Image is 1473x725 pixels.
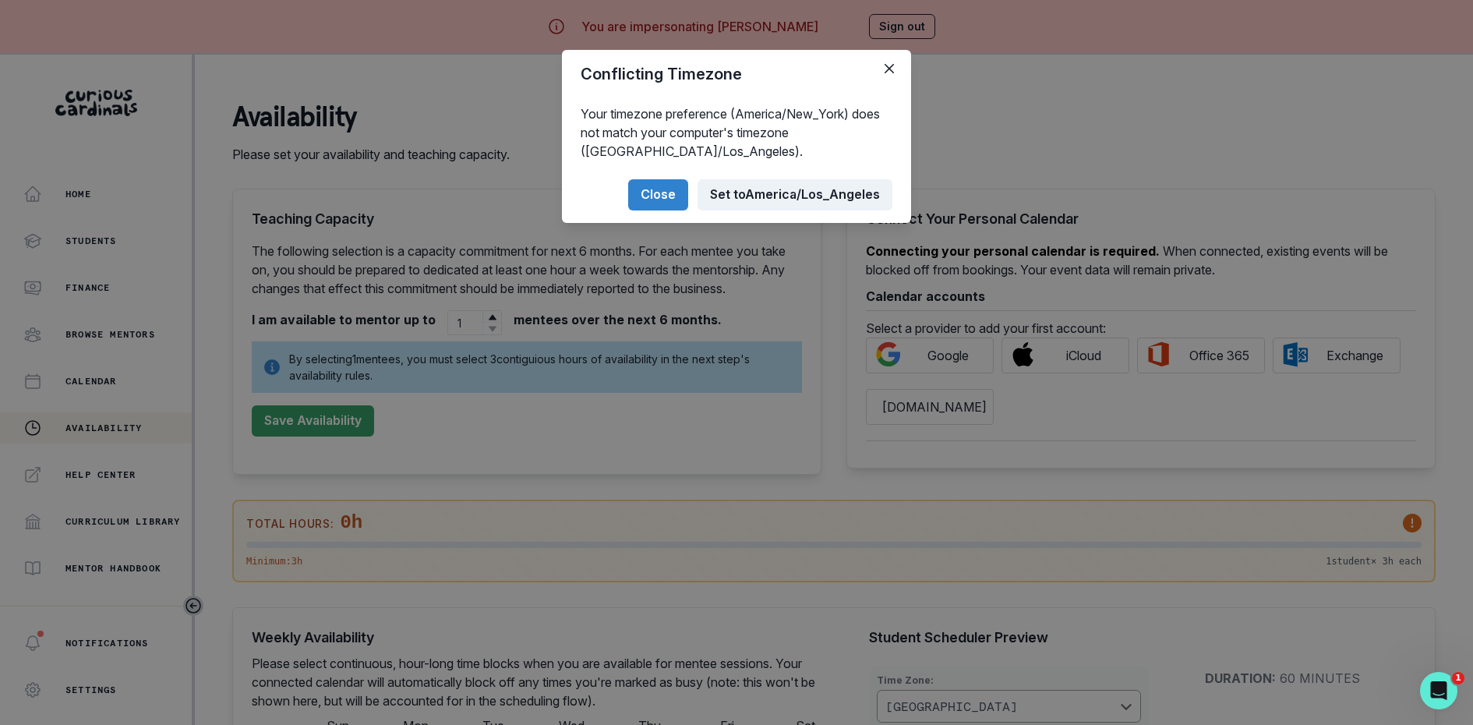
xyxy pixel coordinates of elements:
[1452,672,1464,684] span: 1
[698,179,892,210] button: Set toAmerica/Los_Angeles
[562,50,911,98] header: Conflicting Timezone
[1420,672,1457,709] iframe: Intercom live chat
[562,98,911,167] div: Your timezone preference (America/New_York) does not match your computer's timezone ([GEOGRAPHIC_...
[628,179,688,210] button: Close
[877,56,902,81] button: Close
